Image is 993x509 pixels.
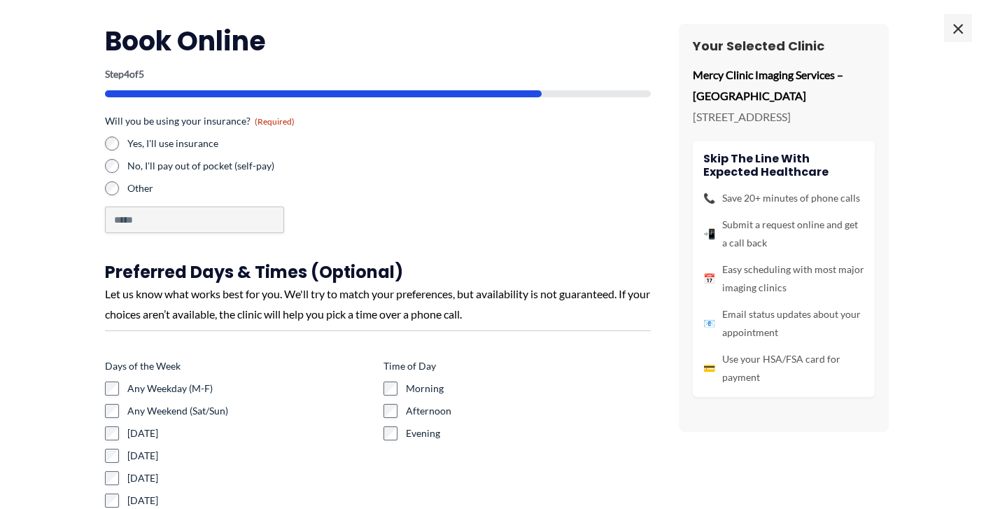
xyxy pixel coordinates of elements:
span: 💳 [703,359,715,377]
input: Other Choice, please specify [105,207,284,233]
h3: Preferred Days & Times (Optional) [105,261,651,283]
span: 5 [139,68,144,80]
label: [DATE] [127,494,372,508]
label: [DATE] [127,449,372,463]
p: [STREET_ADDRESS] [693,106,875,127]
label: Afternoon [406,404,651,418]
p: Mercy Clinic Imaging Services – [GEOGRAPHIC_DATA] [693,64,875,106]
label: Evening [406,426,651,440]
label: [DATE] [127,471,372,485]
li: Use your HSA/FSA card for payment [703,350,864,386]
span: 📧 [703,314,715,333]
li: Easy scheduling with most major imaging clinics [703,260,864,297]
h3: Your Selected Clinic [693,38,875,54]
span: (Required) [255,116,295,127]
p: Step of [105,69,651,79]
label: Yes, I'll use insurance [127,137,372,151]
div: Let us know what works best for you. We'll try to match your preferences, but availability is not... [105,284,651,325]
label: [DATE] [127,426,372,440]
span: 📲 [703,225,715,243]
li: Submit a request online and get a call back [703,216,864,252]
label: No, I'll pay out of pocket (self-pay) [127,159,372,173]
legend: Time of Day [383,359,436,373]
label: Morning [406,382,651,396]
span: 📅 [703,270,715,288]
span: 4 [124,68,129,80]
label: Any Weekday (M-F) [127,382,372,396]
h2: Book Online [105,24,651,58]
label: Any Weekend (Sat/Sun) [127,404,372,418]
span: 📞 [703,189,715,207]
li: Save 20+ minutes of phone calls [703,189,864,207]
li: Email status updates about your appointment [703,305,864,342]
label: Other [127,181,372,195]
h4: Skip the line with Expected Healthcare [703,152,864,179]
span: × [944,14,972,42]
legend: Days of the Week [105,359,181,373]
legend: Will you be using your insurance? [105,114,295,128]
